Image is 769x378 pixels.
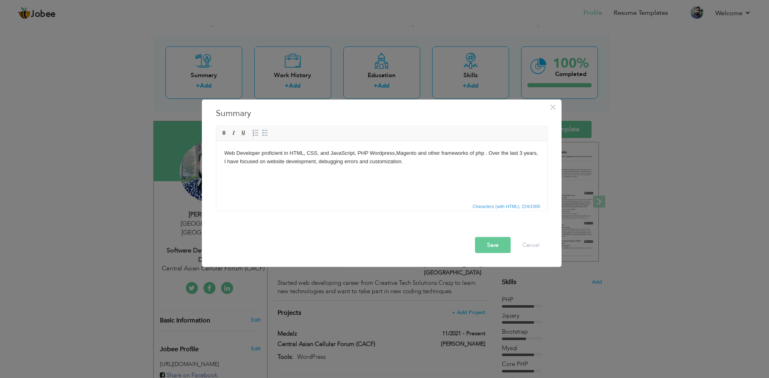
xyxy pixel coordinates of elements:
[514,237,548,253] button: Cancel
[220,128,229,137] a: Bold
[475,237,511,253] button: Save
[216,107,548,119] h3: Summary
[229,128,238,137] a: Italic
[251,128,260,137] a: Insert/Remove Numbered List
[216,141,547,201] iframe: Rich Text Editor, summaryEditor
[261,128,270,137] a: Insert/Remove Bulleted List
[547,100,560,113] button: Close
[471,202,542,210] span: Characters (with HTML): 224/1000
[550,100,556,114] span: ×
[239,128,248,137] a: Underline
[471,202,543,210] div: Statistics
